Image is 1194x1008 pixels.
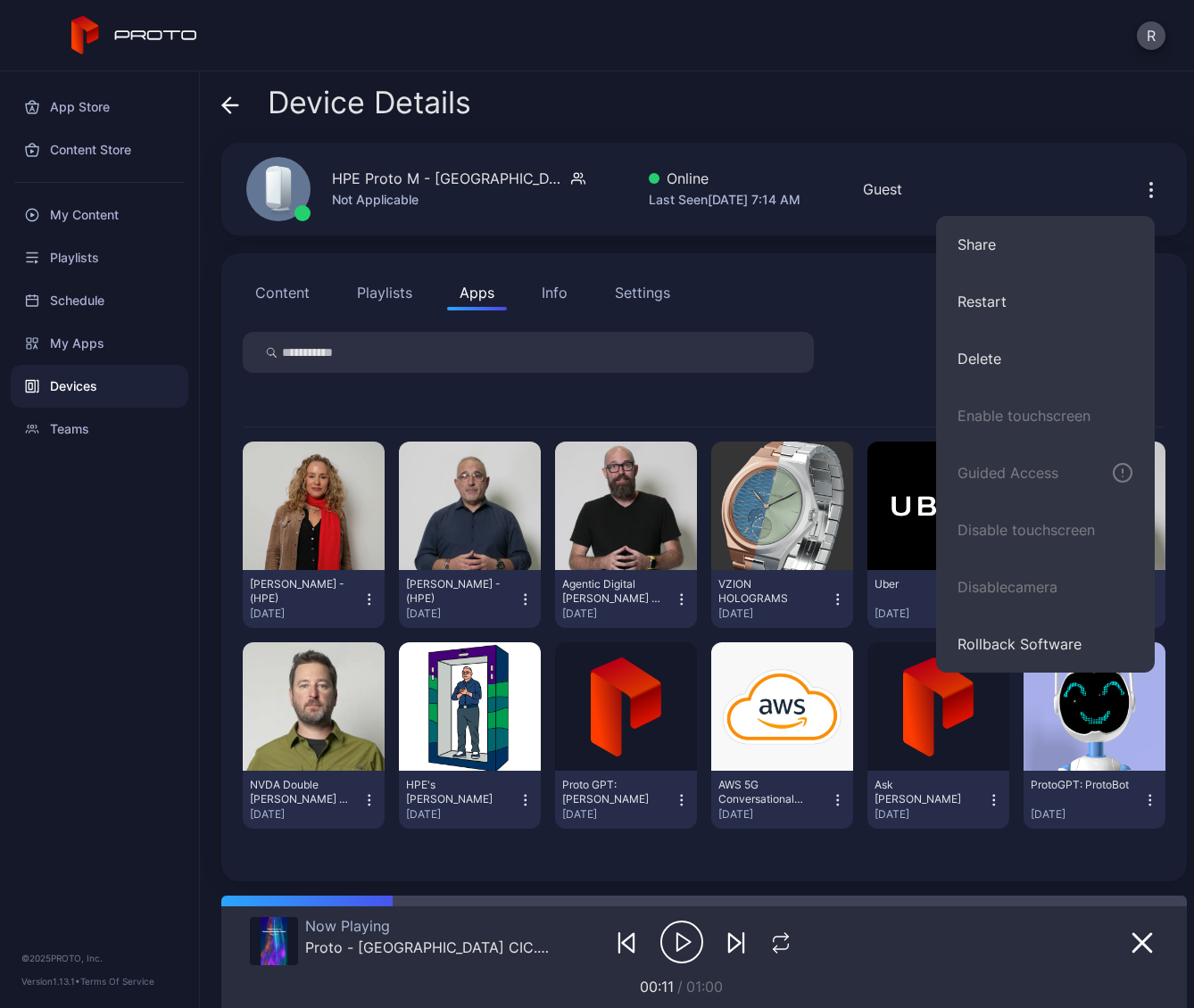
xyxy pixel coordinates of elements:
[332,189,585,211] div: Not Applicable
[80,976,154,987] a: Terms Of Service
[268,86,471,120] span: Device Details
[936,330,1155,387] button: Delete
[344,275,425,310] button: Playlists
[562,607,674,621] div: [DATE]
[640,978,674,996] span: 00:11
[250,577,377,621] button: [PERSON_NAME] - (HPE)[DATE]
[406,778,534,822] button: HPE's [PERSON_NAME][DATE]
[1031,807,1142,822] div: [DATE]
[250,778,377,822] button: NVDA Double [PERSON_NAME] - (HPE)[DATE]
[21,951,178,965] div: © 2025 PROTO, Inc.
[447,275,507,310] button: Apps
[11,86,188,128] a: App Store
[305,938,552,956] div: Proto - Singapore CIC.mp4
[875,778,973,806] div: Ask Antonio
[250,607,361,621] div: [DATE]
[936,387,1155,444] button: Enable touchscreen
[1031,778,1158,822] button: ProtoGPT: ProtoBot[DATE]
[1031,778,1129,792] div: ProtoGPT: ProtoBot
[11,365,188,408] a: Devices
[529,275,580,310] button: Info
[1137,21,1165,50] button: R
[562,577,690,621] button: Agentic Digital [PERSON_NAME] - (HPE)[DATE]
[936,558,1155,616] button: Disablecamera
[11,236,188,279] a: Playlists
[406,807,518,822] div: [DATE]
[686,978,723,996] span: 01:00
[11,128,188,171] a: Content Store
[718,778,817,806] div: AWS 5G Conversational Persona
[562,778,690,822] button: Proto GPT: [PERSON_NAME][DATE]
[602,275,683,310] button: Settings
[936,273,1155,330] button: Restart
[11,194,188,236] a: My Content
[936,616,1155,673] button: Rollback Software
[936,216,1155,273] button: Share
[875,807,986,822] div: [DATE]
[250,577,348,606] div: Lisa Kristine - (HPE)
[305,917,552,935] div: Now Playing
[677,978,683,996] span: /
[243,275,322,310] button: Content
[875,778,1002,822] button: Ask [PERSON_NAME][DATE]
[875,577,1002,621] button: Uber[DATE]
[250,807,361,822] div: [DATE]
[718,778,846,822] button: AWS 5G Conversational Persona[DATE]
[936,501,1155,558] button: Disable touchscreen
[936,444,1155,501] button: Guided Access
[718,607,830,621] div: [DATE]
[21,976,80,987] span: Version 1.13.1 •
[562,577,660,606] div: Agentic Digital Daniel - (HPE)
[562,778,660,806] div: Proto GPT: Andrea
[250,778,348,806] div: NVDA Double Dan - (HPE)
[863,178,902,200] div: Guest
[562,807,674,822] div: [DATE]
[406,607,518,621] div: [DATE]
[718,807,830,822] div: [DATE]
[875,607,986,621] div: [DATE]
[406,778,504,806] div: HPE's Antonio Nearly
[11,408,188,450] a: Teams
[615,282,670,303] div: Settings
[649,168,800,189] div: Online
[332,168,564,189] div: HPE Proto M - [GEOGRAPHIC_DATA]
[718,577,846,621] button: VZION HOLOGRAMS[DATE]
[406,577,534,621] button: [PERSON_NAME] - (HPE)[DATE]
[11,322,188,365] a: My Apps
[875,577,973,591] div: Uber
[649,189,800,211] div: Last Seen [DATE] 7:14 AM
[11,279,188,322] a: Schedule
[406,577,504,606] div: Antonio Neri - (HPE)
[718,577,817,606] div: VZION HOLOGRAMS
[542,282,568,303] div: Info
[958,462,1058,483] div: Guided Access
